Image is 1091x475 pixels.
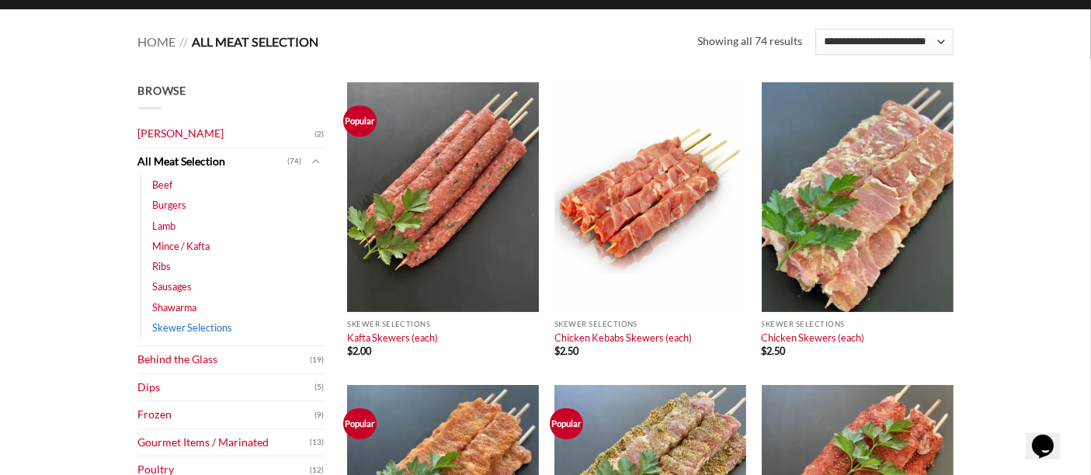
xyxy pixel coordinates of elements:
a: Gourmet Items / Marinated [138,429,311,456]
span: All Meat Selection [192,34,318,49]
span: (2) [315,123,325,146]
span: (74) [288,150,302,173]
a: Shawarma [153,297,197,317]
p: Showing all 74 results [697,33,802,50]
span: Browse [138,84,186,97]
span: $ [762,345,767,357]
a: Chicken Skewers (each) [762,331,865,344]
button: Toggle [306,153,325,170]
iframe: chat widget [1026,413,1075,459]
a: [PERSON_NAME] [138,120,315,147]
a: Chicken Kebabs Skewers (each) [554,331,692,344]
a: Ribs [153,256,172,276]
img: Chicken Kebabs Skewers [554,82,746,312]
bdi: 2.50 [554,345,579,357]
span: $ [554,345,560,357]
img: Kafta Skewers [347,82,539,312]
p: Skewer Selections [554,320,746,328]
a: Dips [138,374,315,401]
a: Burgers [153,195,187,215]
span: $ [347,345,353,357]
a: Beef [153,175,173,195]
bdi: 2.50 [762,345,786,357]
span: (19) [311,348,325,372]
a: Sausages [153,276,193,296]
img: Chicken Skewers [762,82,954,312]
span: (9) [315,404,325,427]
a: Kafta Skewers (each) [347,331,438,344]
a: Mince / Kafta [153,236,210,256]
span: // [179,34,188,49]
a: Skewer Selections [153,317,233,338]
a: Home [138,34,176,49]
a: Frozen [138,401,315,428]
a: Lamb [153,216,176,236]
select: Shop order [815,29,954,55]
span: (5) [315,376,325,399]
p: Skewer Selections [347,320,539,328]
bdi: 2.00 [347,345,371,357]
a: All Meat Selection [138,148,288,175]
span: (13) [311,431,325,454]
p: Skewer Selections [762,320,954,328]
a: Behind the Glass [138,346,311,373]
